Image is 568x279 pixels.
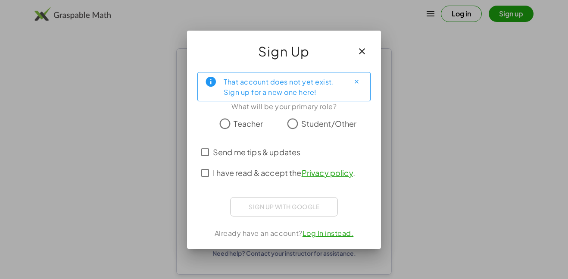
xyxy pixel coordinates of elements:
div: That account does not yet exist. Sign up for a new one here! [224,76,343,97]
a: Privacy policy [302,168,353,178]
span: I have read & accept the . [213,167,355,179]
span: Student/Other [301,118,357,129]
div: What will be your primary role? [197,101,371,112]
span: Send me tips & updates [213,146,300,158]
span: Teacher [234,118,263,129]
div: Already have an account? [197,228,371,238]
button: Close [350,75,363,89]
span: Sign Up [258,41,310,62]
a: Log In instead. [303,229,354,238]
